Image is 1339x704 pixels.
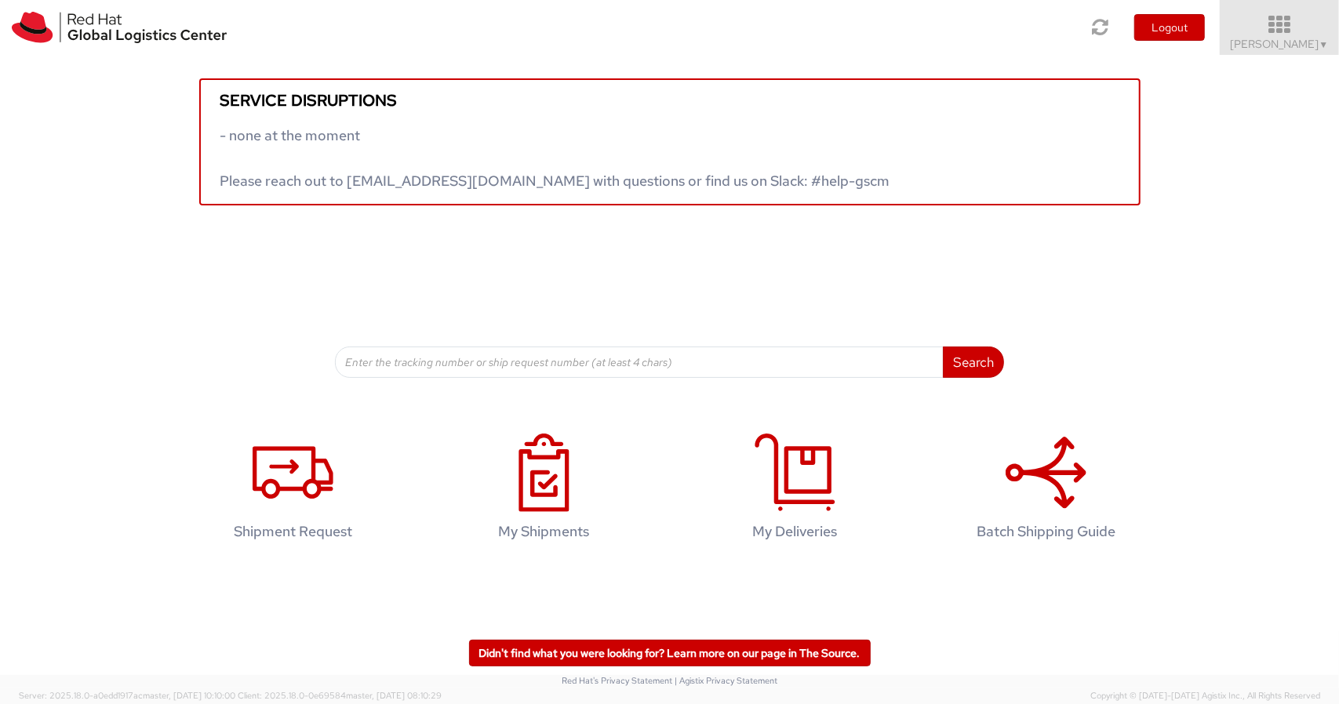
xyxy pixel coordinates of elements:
span: master, [DATE] 10:10:00 [143,690,235,701]
span: Client: 2025.18.0-0e69584 [238,690,442,701]
span: Server: 2025.18.0-a0edd1917ac [19,690,235,701]
span: master, [DATE] 08:10:29 [346,690,442,701]
h5: Service disruptions [220,92,1119,109]
input: Enter the tracking number or ship request number (at least 4 chars) [335,347,944,378]
a: Batch Shipping Guide [929,417,1164,564]
img: rh-logistics-00dfa346123c4ec078e1.svg [12,12,227,43]
a: | Agistix Privacy Statement [675,675,777,686]
a: My Deliveries [678,417,913,564]
a: Service disruptions - none at the moment Please reach out to [EMAIL_ADDRESS][DOMAIN_NAME] with qu... [199,78,1141,205]
a: Red Hat's Privacy Statement [562,675,672,686]
button: Logout [1134,14,1205,41]
h4: Batch Shipping Guide [945,524,1148,539]
span: ▼ [1319,38,1329,51]
button: Search [943,347,1004,378]
h4: Shipment Request [192,524,395,539]
span: Copyright © [DATE]-[DATE] Agistix Inc., All Rights Reserved [1090,690,1320,702]
span: [PERSON_NAME] [1231,37,1329,51]
a: My Shipments [427,417,662,564]
a: Shipment Request [176,417,411,564]
span: - none at the moment Please reach out to [EMAIL_ADDRESS][DOMAIN_NAME] with questions or find us o... [220,126,890,190]
a: Didn't find what you were looking for? Learn more on our page in The Source. [469,640,871,666]
h4: My Deliveries [694,524,897,539]
h4: My Shipments [443,524,646,539]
